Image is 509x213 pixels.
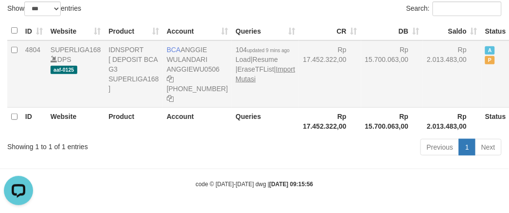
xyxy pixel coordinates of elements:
[299,40,361,108] td: Rp 17.452.322,00
[475,139,502,155] a: Next
[47,21,105,40] th: Website: activate to sort column ascending
[105,21,163,40] th: Product: activate to sort column ascending
[167,46,181,54] span: BCA
[247,48,290,53] span: updated 9 mins ago
[236,56,251,63] a: Load
[423,40,481,108] td: Rp 2.013.483,00
[421,139,459,155] a: Previous
[21,40,47,108] td: 4804
[7,1,81,16] label: Show entries
[299,21,361,40] th: CR: activate to sort column ascending
[47,107,105,135] th: Website
[236,46,295,83] span: | | |
[21,21,47,40] th: ID: activate to sort column ascending
[196,181,314,188] small: code © [DATE]-[DATE] dwg |
[167,95,174,102] a: Copy 4062213373 to clipboard
[361,21,423,40] th: DB: activate to sort column ascending
[105,107,163,135] th: Product
[236,46,290,54] span: 104
[361,107,423,135] th: Rp 15.700.063,00
[24,1,61,16] select: Showentries
[163,40,232,108] td: ANGGIE WULANDARI [PHONE_NUMBER]
[163,107,232,135] th: Account
[232,107,299,135] th: Queries
[269,181,313,188] strong: [DATE] 09:15:56
[423,107,481,135] th: Rp 2.013.483,00
[167,75,174,83] a: Copy ANGGIEWU0506 to clipboard
[433,1,502,16] input: Search:
[299,107,361,135] th: Rp 17.452.322,00
[253,56,278,63] a: Resume
[232,21,299,40] th: Queries: activate to sort column ascending
[105,40,163,108] td: IDNSPORT [ DEPOSIT BCA G3 SUPERLIGA168 ]
[236,65,295,83] a: Import Mutasi
[459,139,475,155] a: 1
[485,46,495,55] span: Active
[361,40,423,108] td: Rp 15.700.063,00
[7,138,205,152] div: Showing 1 to 1 of 1 entries
[47,40,105,108] td: DPS
[406,1,502,16] label: Search:
[51,46,101,54] a: SUPERLIGA168
[21,107,47,135] th: ID
[485,56,495,64] span: Paused
[238,65,274,73] a: EraseTFList
[423,21,481,40] th: Saldo: activate to sort column ascending
[4,4,33,33] button: Open LiveChat chat widget
[167,65,220,73] a: ANGGIEWU0506
[163,21,232,40] th: Account: activate to sort column ascending
[51,66,77,74] span: aaf-0125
